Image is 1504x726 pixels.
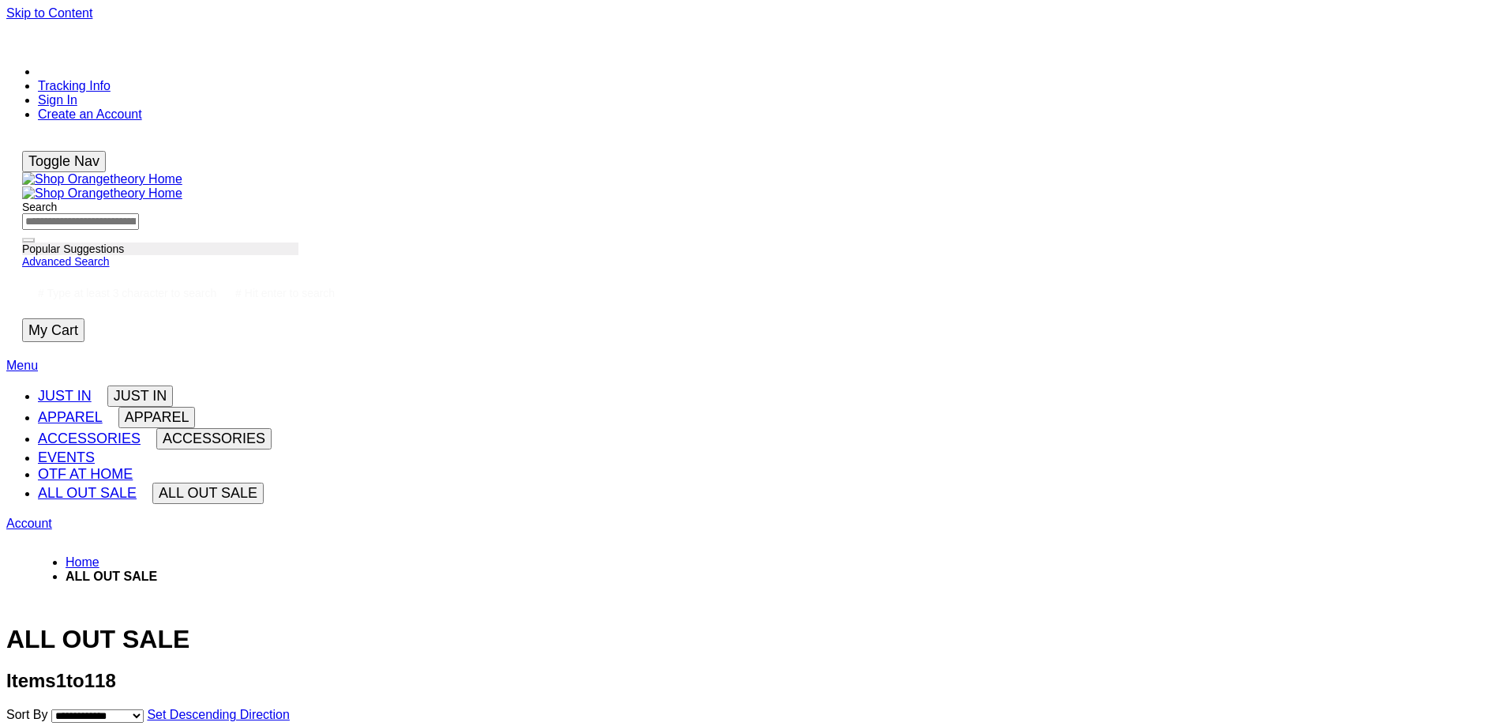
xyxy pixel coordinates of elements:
[6,670,1498,692] h2: Items to
[22,238,35,243] button: Search
[829,21,868,34] a: Details
[38,431,141,446] span: ACCESSORIES
[6,625,189,653] span: ALL OUT SALE
[38,388,92,404] span: JUST IN
[6,517,52,530] a: Account
[56,670,66,691] span: 1
[235,287,335,299] span: # Hit enter to search
[28,153,99,169] span: Toggle Nav
[636,21,868,35] p: FREE Shipping, orders over $150.
[114,388,167,404] span: JUST IN
[163,431,265,446] span: ACCESSORIES
[22,151,106,172] button: Toggle Nav
[22,201,57,213] span: Search
[159,485,257,501] span: ALL OUT SALE
[38,450,95,465] span: EVENTS
[125,409,189,425] span: APPAREL
[38,409,103,425] span: APPAREL
[22,318,84,342] button: My Cart
[66,555,99,569] a: Home
[22,186,182,201] img: Shop Orangetheory
[22,172,182,186] img: Shop Orangetheory
[22,255,110,268] a: Advanced Search
[28,322,78,338] span: My Cart
[6,359,38,372] a: Menu
[6,6,92,20] a: Skip to Content
[147,708,290,721] a: Set Descending Direction
[38,79,111,92] a: Tracking Info
[38,287,216,299] span: # Type at least 3 character to search
[38,107,142,121] a: Create an Account
[38,485,137,501] span: ALL OUT SALE
[22,243,298,255] div: Popular Suggestions
[38,93,77,107] a: Sign In
[66,570,157,583] strong: ALL OUT SALE
[6,21,1498,52] div: Promotional banner
[38,466,133,482] span: OTF AT HOME
[6,708,47,721] label: Sort By
[84,670,116,691] span: 118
